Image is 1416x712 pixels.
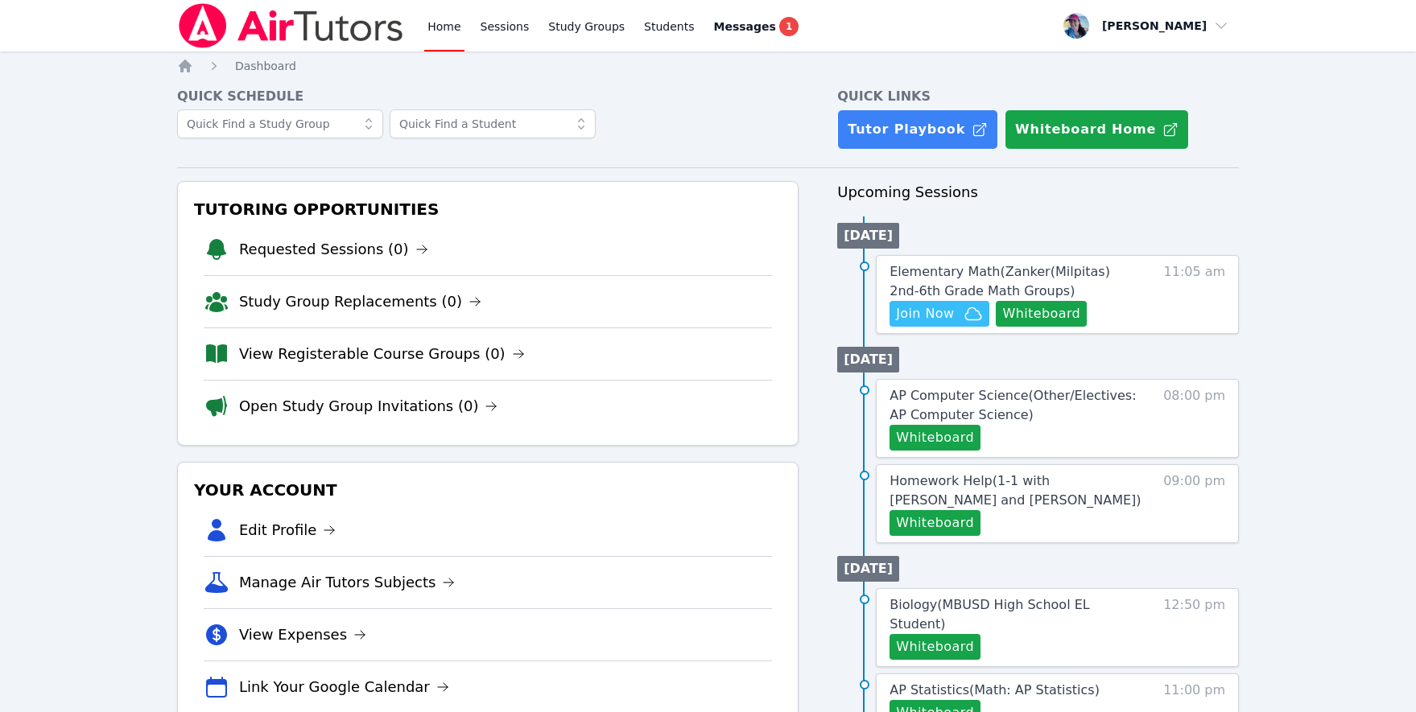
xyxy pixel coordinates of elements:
button: Whiteboard [996,301,1087,327]
nav: Breadcrumb [177,58,1239,74]
a: Elementary Math(Zanker(Milpitas) 2nd-6th Grade Math Groups) [890,262,1141,301]
span: Homework Help ( 1-1 with [PERSON_NAME] and [PERSON_NAME] ) [890,473,1141,508]
li: [DATE] [837,223,899,249]
button: Whiteboard [890,510,980,536]
h4: Quick Schedule [177,87,799,106]
span: 12:50 pm [1163,595,1225,660]
span: Messages [714,19,776,35]
a: Open Study Group Invitations (0) [239,395,498,418]
a: Tutor Playbook [837,109,998,150]
span: Elementary Math ( Zanker(Milpitas) 2nd-6th Grade Math Groups ) [890,264,1110,298]
a: Manage Air Tutors Subjects [239,571,456,594]
a: AP Statistics(Math: AP Statistics) [890,681,1100,700]
span: 09:00 pm [1163,471,1225,536]
a: AP Computer Science(Other/Electives: AP Computer Science) [890,386,1141,425]
a: Requested Sessions (0) [239,238,428,261]
input: Quick Find a Study Group [177,109,383,138]
li: [DATE] [837,347,899,372]
a: Dashboard [235,58,296,74]
h3: Upcoming Sessions [837,181,1239,204]
a: View Registerable Course Groups (0) [239,343,525,365]
span: 1 [779,17,799,36]
a: Homework Help(1-1 with [PERSON_NAME] and [PERSON_NAME]) [890,471,1141,510]
input: Quick Find a Student [390,109,596,138]
h3: Your Account [191,475,785,504]
li: [DATE] [837,556,899,582]
button: Whiteboard Home [1005,109,1189,150]
span: Join Now [896,304,954,323]
h3: Tutoring Opportunities [191,195,785,224]
img: Air Tutors [177,3,405,48]
span: Biology ( MBUSD High School EL Student ) [890,597,1089,632]
a: Edit Profile [239,519,336,541]
a: Study Group Replacements (0) [239,290,481,313]
button: Join Now [890,301,989,327]
a: View Expenses [239,624,366,646]
a: Link Your Google Calendar [239,676,449,698]
span: AP Statistics ( Math: AP Statistics ) [890,682,1100,698]
h4: Quick Links [837,87,1239,106]
button: Whiteboard [890,425,980,451]
span: 11:05 am [1164,262,1226,327]
button: Whiteboard [890,634,980,660]
span: 08:00 pm [1163,386,1225,451]
span: Dashboard [235,60,296,72]
span: AP Computer Science ( Other/Electives: AP Computer Science ) [890,388,1136,422]
a: Biology(MBUSD High School EL Student) [890,595,1141,634]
